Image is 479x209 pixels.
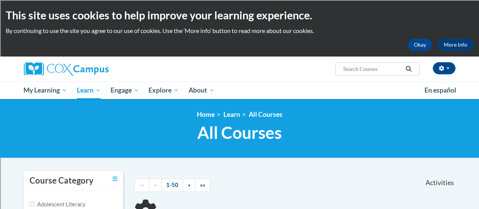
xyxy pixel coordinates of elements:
a: About [184,82,219,99]
img: Cox Campus [24,62,109,76]
span: About [189,86,214,95]
div: Main menu [18,82,461,99]
span: My Learning [23,86,67,95]
button: Search [403,64,414,74]
a: Cox Campus [24,62,160,76]
a: My Learning [19,82,72,99]
span: All Courses [197,123,282,143]
a: Learn [72,82,106,99]
a: Learn [223,110,240,118]
span: Engage [111,86,139,95]
a: Explore [144,82,184,99]
a: Home [197,110,215,118]
a: Engage [106,82,144,99]
span: Learn [77,86,101,95]
span: Explore [148,86,179,95]
span: En español [424,86,456,94]
button: Account Settings [433,62,456,74]
input: Search Courses [342,64,403,74]
a: All Courses [249,110,282,118]
a: En español [420,82,461,98]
